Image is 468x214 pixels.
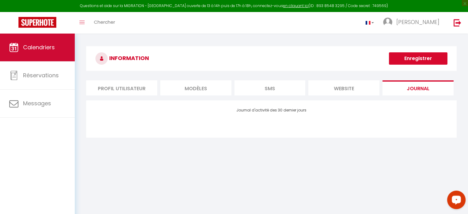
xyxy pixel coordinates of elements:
[95,108,447,112] h3: Journal d'activité des 30 dernier jours
[94,19,115,25] span: Chercher
[18,17,56,28] img: Super Booking
[86,46,457,71] h3: INFORMATION
[382,80,454,95] li: Journal
[23,43,55,51] span: Calendriers
[234,80,306,95] li: SMS
[308,80,379,95] li: website
[160,80,231,95] li: MODÈLES
[89,12,120,34] a: Chercher
[389,52,447,65] button: Enregistrer
[23,71,59,79] span: Réservations
[378,12,447,34] a: ... [PERSON_NAME]
[454,19,461,26] img: logout
[86,80,157,95] li: Profil Utilisateur
[23,99,51,107] span: Messages
[442,188,468,214] iframe: LiveChat chat widget
[396,18,439,26] span: [PERSON_NAME]
[283,3,309,8] a: en cliquant ici
[383,18,392,27] img: ...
